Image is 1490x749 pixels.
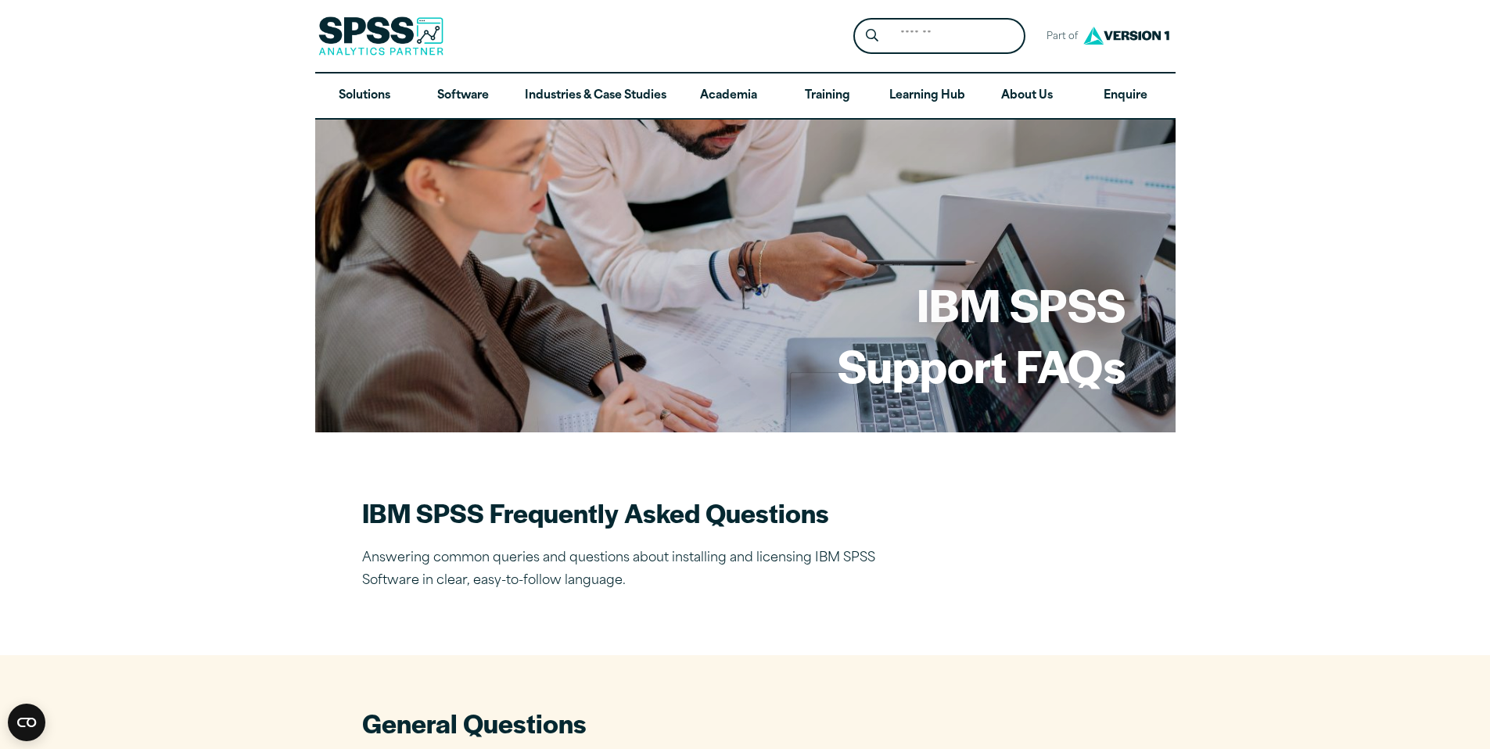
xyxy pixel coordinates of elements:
button: Search magnifying glass icon [857,22,886,51]
button: Open CMP widget [8,704,45,741]
h2: General Questions [362,705,1129,740]
span: Part of [1038,26,1079,48]
a: Solutions [315,73,414,119]
img: SPSS Analytics Partner [318,16,443,56]
a: Academia [679,73,777,119]
form: Site Header Search Form [853,18,1025,55]
a: Enquire [1076,73,1175,119]
nav: Desktop version of site main menu [315,73,1176,119]
p: Answering common queries and questions about installing and licensing IBM SPSS Software in clear,... [362,547,910,593]
a: Training [777,73,876,119]
a: About Us [978,73,1076,119]
img: Version1 Logo [1079,21,1173,50]
a: Software [414,73,512,119]
h1: IBM SPSS Support FAQs [838,274,1126,395]
svg: Search magnifying glass icon [866,29,878,42]
a: Industries & Case Studies [512,73,679,119]
h2: IBM SPSS Frequently Asked Questions [362,495,910,530]
a: Learning Hub [877,73,978,119]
